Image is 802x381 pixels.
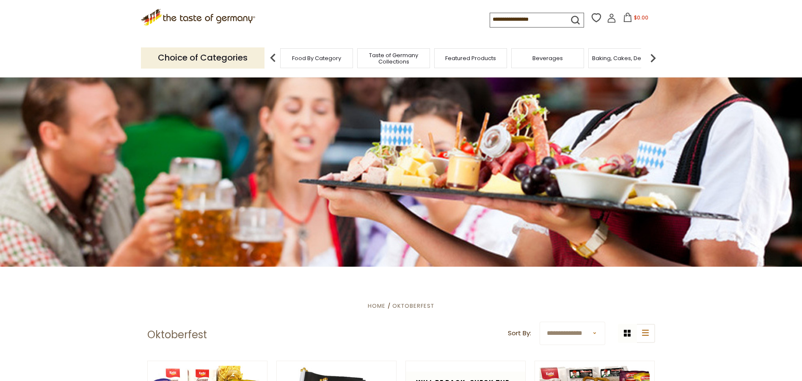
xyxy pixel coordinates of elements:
a: Oktoberfest [392,302,434,310]
img: next arrow [645,50,661,66]
p: Choice of Categories [141,47,265,68]
a: Baking, Cakes, Desserts [592,55,658,61]
a: Food By Category [292,55,341,61]
button: $0.00 [618,13,654,25]
a: Beverages [532,55,563,61]
a: Featured Products [445,55,496,61]
label: Sort By: [508,328,531,339]
a: Taste of Germany Collections [360,52,427,65]
a: Home [368,302,386,310]
span: $0.00 [634,14,648,21]
h1: Oktoberfest [147,329,207,341]
img: previous arrow [265,50,281,66]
